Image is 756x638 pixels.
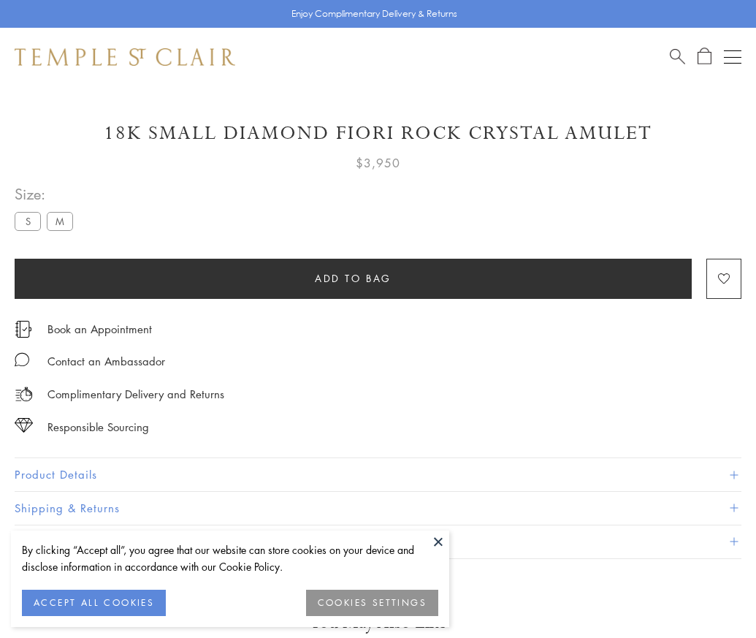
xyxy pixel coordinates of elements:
button: Shipping & Returns [15,492,741,525]
img: icon_sourcing.svg [15,418,33,433]
p: Enjoy Complimentary Delivery & Returns [291,7,457,21]
img: MessageIcon-01_2.svg [15,352,29,367]
label: M [47,212,73,230]
button: COOKIES SETTINGS [306,590,438,616]
a: Book an Appointment [47,321,152,337]
button: Gifting [15,525,741,558]
button: Open navigation [724,48,741,66]
span: Size: [15,182,79,206]
span: Add to bag [315,270,392,286]
img: Temple St. Clair [15,48,235,66]
img: icon_delivery.svg [15,385,33,403]
div: Responsible Sourcing [47,418,149,436]
h1: 18K Small Diamond Fiori Rock Crystal Amulet [15,121,741,146]
button: Add to bag [15,259,692,299]
img: icon_appointment.svg [15,321,32,338]
div: Contact an Ambassador [47,352,165,371]
a: Search [670,48,685,66]
button: ACCEPT ALL COOKIES [22,590,166,616]
span: $3,950 [356,153,400,172]
p: Complimentary Delivery and Returns [47,385,224,403]
label: S [15,212,41,230]
button: Product Details [15,458,741,491]
div: By clicking “Accept all”, you agree that our website can store cookies on your device and disclos... [22,542,438,575]
a: Open Shopping Bag [698,48,711,66]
